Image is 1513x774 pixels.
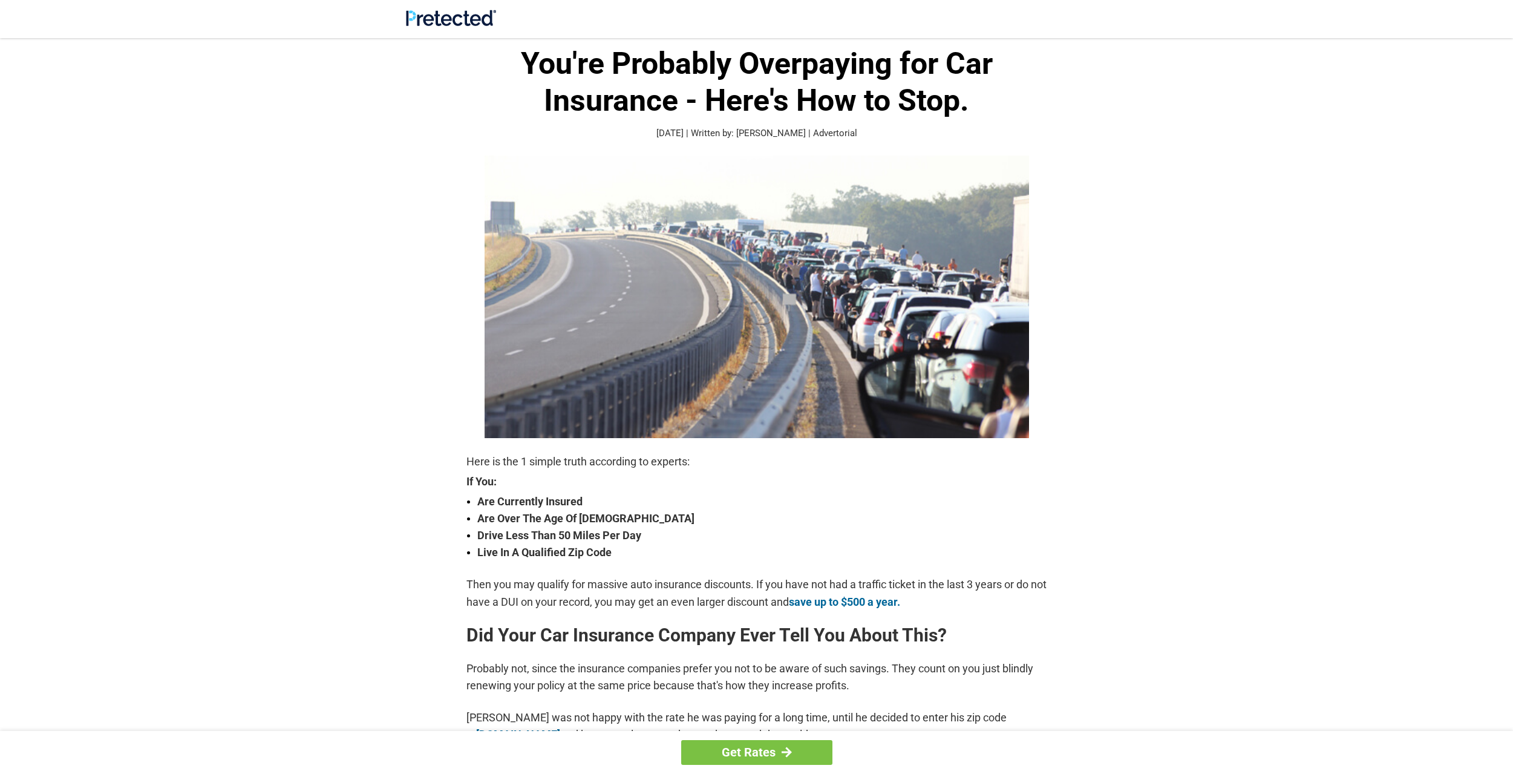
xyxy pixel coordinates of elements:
strong: Are Over The Age Of [DEMOGRAPHIC_DATA] [477,510,1047,527]
h2: Did Your Car Insurance Company Ever Tell You About This? [466,626,1047,645]
strong: Are Currently Insured [477,493,1047,510]
p: [PERSON_NAME] was not happy with the rate he was paying for a long time, until he decided to ente... [466,709,1047,743]
p: Probably not, since the insurance companies prefer you not to be aware of such savings. They coun... [466,660,1047,694]
img: Site Logo [406,10,496,26]
strong: Drive Less Than 50 Miles Per Day [477,527,1047,544]
a: [DOMAIN_NAME] [476,728,560,741]
a: Get Rates [681,740,832,765]
a: save up to $500 a year. [789,595,900,608]
p: Here is the 1 simple truth according to experts: [466,453,1047,470]
p: Then you may qualify for massive auto insurance discounts. If you have not had a traffic ticket i... [466,576,1047,610]
strong: If You: [466,476,1047,487]
strong: Live In A Qualified Zip Code [477,544,1047,561]
p: [DATE] | Written by: [PERSON_NAME] | Advertorial [466,126,1047,140]
h1: You're Probably Overpaying for Car Insurance - Here's How to Stop. [466,45,1047,119]
a: Site Logo [406,17,496,28]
